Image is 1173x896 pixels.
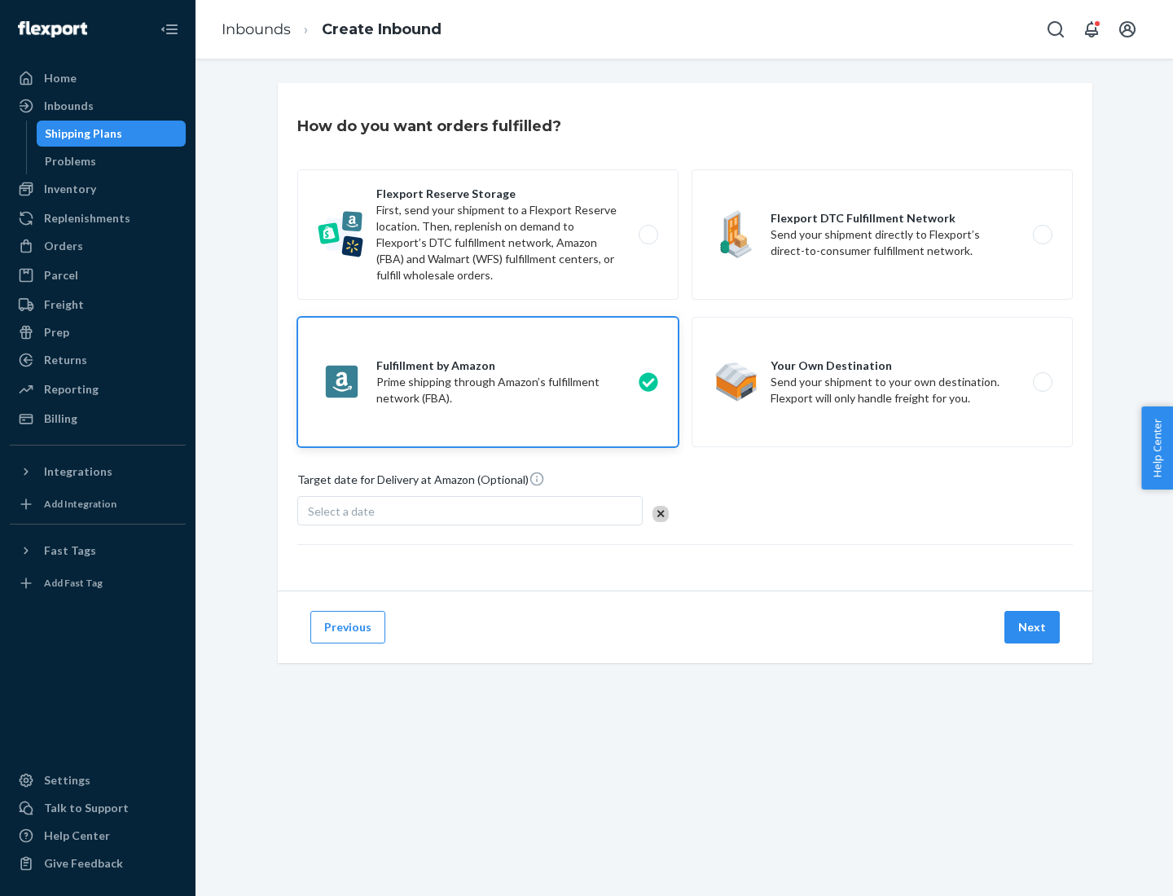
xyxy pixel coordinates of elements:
[44,411,77,427] div: Billing
[45,153,96,169] div: Problems
[44,497,116,511] div: Add Integration
[44,70,77,86] div: Home
[44,828,110,844] div: Help Center
[10,65,186,91] a: Home
[10,376,186,402] a: Reporting
[1111,13,1144,46] button: Open account menu
[10,491,186,517] a: Add Integration
[45,125,122,142] div: Shipping Plans
[10,767,186,793] a: Settings
[44,238,83,254] div: Orders
[10,795,186,821] a: Talk to Support
[209,6,455,54] ol: breadcrumbs
[44,267,78,283] div: Parcel
[44,381,99,397] div: Reporting
[44,855,123,872] div: Give Feedback
[10,347,186,373] a: Returns
[1141,406,1173,490] button: Help Center
[37,121,187,147] a: Shipping Plans
[10,292,186,318] a: Freight
[297,116,561,137] h3: How do you want orders fulfilled?
[44,296,84,313] div: Freight
[10,538,186,564] button: Fast Tags
[10,570,186,596] a: Add Fast Tag
[308,504,375,518] span: Select a date
[18,21,87,37] img: Flexport logo
[44,542,96,559] div: Fast Tags
[44,324,69,340] div: Prep
[44,352,87,368] div: Returns
[310,611,385,643] button: Previous
[10,319,186,345] a: Prep
[37,148,187,174] a: Problems
[44,463,112,480] div: Integrations
[10,205,186,231] a: Replenishments
[153,13,186,46] button: Close Navigation
[1004,611,1060,643] button: Next
[322,20,442,38] a: Create Inbound
[1039,13,1072,46] button: Open Search Box
[1075,13,1108,46] button: Open notifications
[10,233,186,259] a: Orders
[10,850,186,876] button: Give Feedback
[10,262,186,288] a: Parcel
[44,772,90,788] div: Settings
[10,406,186,432] a: Billing
[10,823,186,849] a: Help Center
[44,181,96,197] div: Inventory
[297,471,545,494] span: Target date for Delivery at Amazon (Optional)
[10,459,186,485] button: Integrations
[44,800,129,816] div: Talk to Support
[44,576,103,590] div: Add Fast Tag
[44,98,94,114] div: Inbounds
[10,93,186,119] a: Inbounds
[44,210,130,226] div: Replenishments
[10,176,186,202] a: Inventory
[222,20,291,38] a: Inbounds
